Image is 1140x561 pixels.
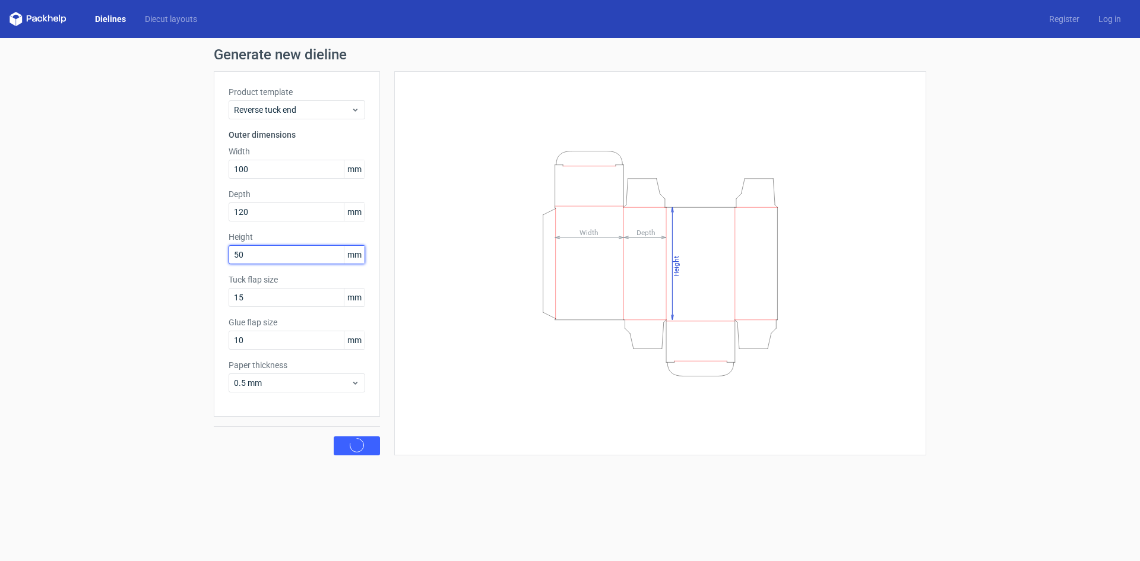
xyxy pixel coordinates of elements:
tspan: Depth [636,228,655,236]
span: mm [344,203,365,221]
label: Depth [229,188,365,200]
h3: Outer dimensions [229,129,365,141]
span: mm [344,289,365,306]
label: Product template [229,86,365,98]
label: Height [229,231,365,243]
a: Log in [1089,13,1130,25]
label: Glue flap size [229,316,365,328]
a: Register [1040,13,1089,25]
span: mm [344,331,365,349]
span: mm [344,246,365,264]
tspan: Height [672,255,680,276]
a: Diecut layouts [135,13,207,25]
label: Width [229,145,365,157]
tspan: Width [579,228,598,236]
a: Dielines [85,13,135,25]
span: mm [344,160,365,178]
span: 0.5 mm [234,377,351,389]
label: Tuck flap size [229,274,365,286]
h1: Generate new dieline [214,47,926,62]
label: Paper thickness [229,359,365,371]
span: Reverse tuck end [234,104,351,116]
